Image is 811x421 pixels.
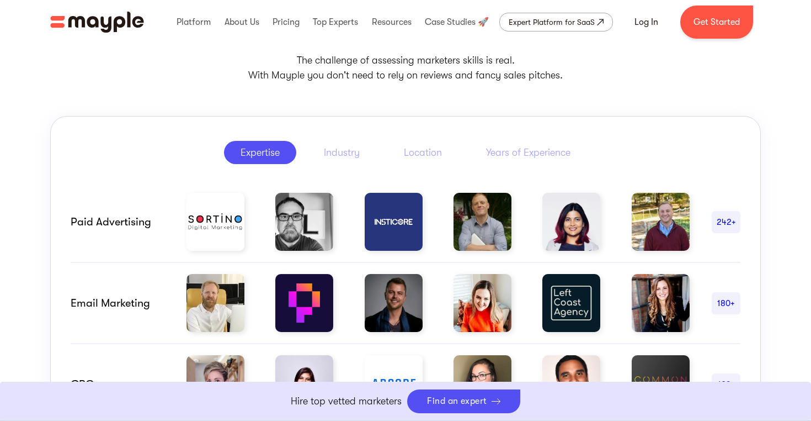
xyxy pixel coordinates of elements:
[712,297,740,310] div: 180+
[712,215,740,229] div: 242+
[486,146,570,159] div: Years of Experience
[509,15,595,29] div: Expert Platform for SaaS
[50,12,144,33] img: Mayple logo
[712,378,740,391] div: 103+
[499,13,613,31] a: Expert Platform for SaaS
[404,146,442,159] div: Location
[50,53,761,83] p: The challenge of assessing marketers skills is real. With Mayple you don't need to rely on review...
[680,6,753,39] a: Get Started
[71,215,164,229] div: Paid advertising
[241,146,280,159] div: Expertise
[621,9,671,35] a: Log In
[71,378,164,391] div: CRO
[324,146,360,159] div: Industry
[71,297,164,310] div: email marketing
